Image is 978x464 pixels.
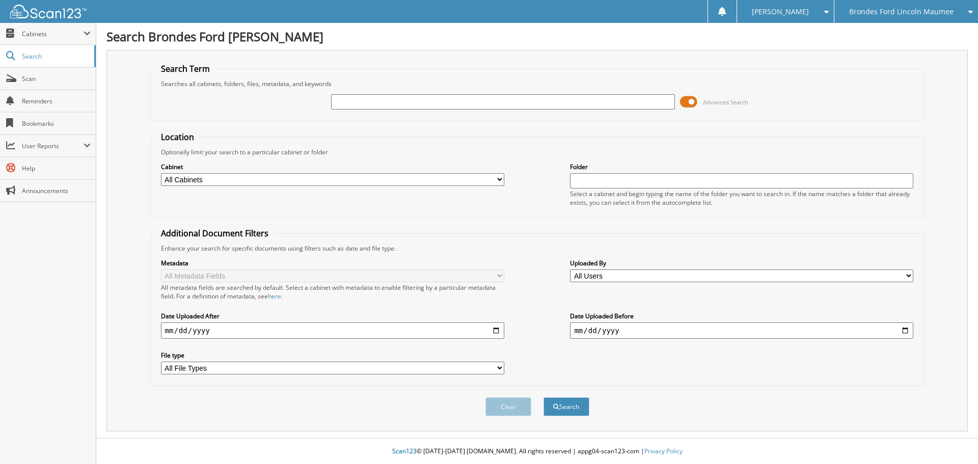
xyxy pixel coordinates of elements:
span: Scan [22,74,91,83]
span: Brondes Ford Lincoln Maumee [849,9,954,15]
span: Reminders [22,97,91,105]
span: Cabinets [22,30,84,38]
a: here [268,292,281,301]
label: Date Uploaded After [161,312,504,320]
span: Advanced Search [703,98,748,106]
button: Clear [485,397,531,416]
legend: Location [156,131,199,143]
input: end [570,322,913,339]
div: Select a cabinet and begin typing the name of the folder you want to search in. If the name match... [570,189,913,207]
div: © [DATE]-[DATE] [DOMAIN_NAME]. All rights reserved | appg04-scan123-com | [96,439,978,464]
div: Searches all cabinets, folders, files, metadata, and keywords [156,79,919,88]
div: Optionally limit your search to a particular cabinet or folder [156,148,919,156]
label: Cabinet [161,162,504,171]
label: Uploaded By [570,259,913,267]
div: All metadata fields are searched by default. Select a cabinet with metadata to enable filtering b... [161,283,504,301]
span: Scan123 [392,447,417,455]
legend: Search Term [156,63,215,74]
legend: Additional Document Filters [156,228,274,239]
label: File type [161,351,504,360]
span: Announcements [22,186,91,195]
button: Search [544,397,589,416]
a: Privacy Policy [644,447,683,455]
span: [PERSON_NAME] [752,9,809,15]
span: User Reports [22,142,84,150]
span: Search [22,52,89,61]
input: start [161,322,504,339]
label: Metadata [161,259,504,267]
span: Bookmarks [22,119,91,128]
h1: Search Brondes Ford [PERSON_NAME] [106,28,968,45]
label: Date Uploaded Before [570,312,913,320]
label: Folder [570,162,913,171]
span: Help [22,164,91,173]
img: scan123-logo-white.svg [10,5,87,18]
div: Enhance your search for specific documents using filters such as date and file type. [156,244,919,253]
